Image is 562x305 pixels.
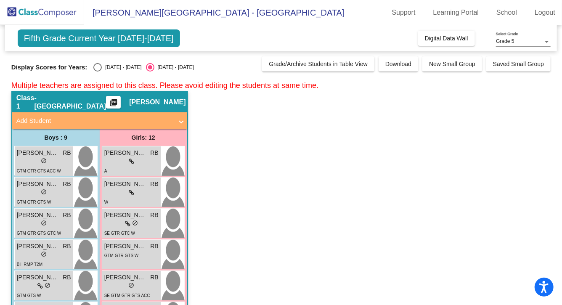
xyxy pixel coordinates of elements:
span: [PERSON_NAME] [129,98,186,106]
span: Grade 5 [496,38,514,44]
span: [PERSON_NAME] [104,180,146,188]
span: [PERSON_NAME] [17,180,59,188]
a: Support [385,6,422,19]
span: RB [63,149,71,157]
span: [PERSON_NAME][GEOGRAPHIC_DATA] - [GEOGRAPHIC_DATA] [84,6,345,19]
span: Grade/Archive Students in Table View [269,61,368,67]
span: RB [63,273,71,282]
button: Grade/Archive Students in Table View [262,56,374,72]
a: Learning Portal [427,6,486,19]
mat-radio-group: Select an option [93,63,194,72]
span: Download [385,61,411,67]
span: RB [63,180,71,188]
span: W [104,200,108,204]
span: GTM GTR GTS W [17,200,51,204]
span: [PERSON_NAME] [17,273,59,282]
span: Multiple teachers are assigned to this class. Please avoid editing the students at same time. [11,81,318,90]
span: [PERSON_NAME] [104,149,146,157]
button: Saved Small Group [486,56,551,72]
span: RB [150,211,158,220]
span: GTM GTR GTS W [104,253,139,258]
span: Fifth Grade Current Year [DATE]-[DATE] [18,29,180,47]
span: - [GEOGRAPHIC_DATA] [34,94,106,111]
div: [DATE] - [DATE] [102,64,141,71]
span: GTM GTR GTS GTC W [17,231,61,236]
span: BH RMP T2M [17,262,42,267]
span: Display Scores for Years: [11,64,87,71]
div: Boys : 9 [12,129,100,146]
span: do_not_disturb_alt [41,220,47,226]
span: Digital Data Wall [425,35,468,42]
span: GTM GTR GTS ACC W [17,169,61,173]
span: [PERSON_NAME] [104,211,146,220]
button: New Small Group [422,56,482,72]
span: Class 1 [16,94,34,111]
span: do_not_disturb_alt [132,220,138,226]
span: do_not_disturb_alt [128,282,134,288]
span: SE GTM GTR GTS ACC [104,293,150,298]
span: SE GTR GTC W [104,231,135,236]
span: [PERSON_NAME] [104,273,146,282]
span: [PERSON_NAME] [104,242,146,251]
span: do_not_disturb_alt [41,158,47,164]
span: RB [150,149,158,157]
mat-expansion-panel-header: Add Student [12,112,187,129]
a: Logout [528,6,562,19]
div: [DATE] - [DATE] [154,64,194,71]
span: RB [150,273,158,282]
button: Download [379,56,418,72]
span: RB [150,180,158,188]
span: Saved Small Group [493,61,544,67]
mat-icon: picture_as_pdf [109,98,119,110]
div: Girls: 12 [100,129,187,146]
span: do_not_disturb_alt [45,282,50,288]
span: New Small Group [429,61,475,67]
span: [PERSON_NAME] [17,242,59,251]
mat-panel-title: Add Student [16,116,173,126]
span: RB [63,242,71,251]
span: [PERSON_NAME] [17,149,59,157]
span: do_not_disturb_alt [41,251,47,257]
span: [PERSON_NAME] [17,211,59,220]
a: School [490,6,524,19]
button: Digital Data Wall [418,31,475,46]
button: Print Students Details [106,96,121,109]
span: RB [150,242,158,251]
span: RB [63,211,71,220]
span: do_not_disturb_alt [41,189,47,195]
span: A [104,169,107,173]
span: GTM GTS W [17,293,41,298]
